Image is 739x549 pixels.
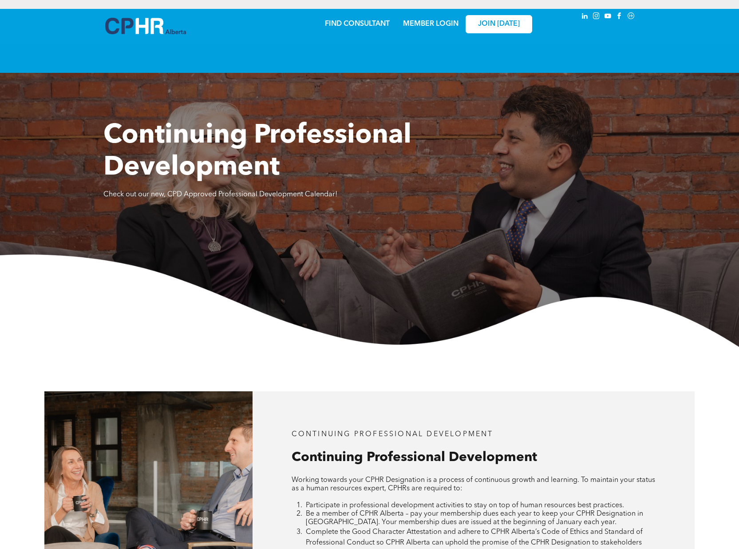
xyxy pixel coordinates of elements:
[478,20,520,28] span: JOIN [DATE]
[603,11,613,23] a: youtube
[615,11,624,23] a: facebook
[103,191,337,198] span: Check out our new, CPD Approved Professional Development Calendar!
[592,11,601,23] a: instagram
[306,502,624,509] span: Participate in professional development activities to stay on top of human resources best practices.
[580,11,590,23] a: linkedin
[626,11,636,23] a: Social network
[306,510,643,526] span: Be a member of CPHR Alberta – pay your membership dues each year to keep your CPHR Designation in...
[466,15,532,33] a: JOIN [DATE]
[403,20,458,28] a: MEMBER LOGIN
[103,123,411,181] span: Continuing Professional Development
[325,20,390,28] a: FIND CONSULTANT
[292,451,537,464] span: Continuing Professional Development
[292,431,494,438] span: CONTINUING PROFESSIONAL DEVELOPMENT
[105,18,186,34] img: A blue and white logo for cp alberta
[292,477,655,492] span: Working towards your CPHR Designation is a process of continuous growth and learning. To maintain...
